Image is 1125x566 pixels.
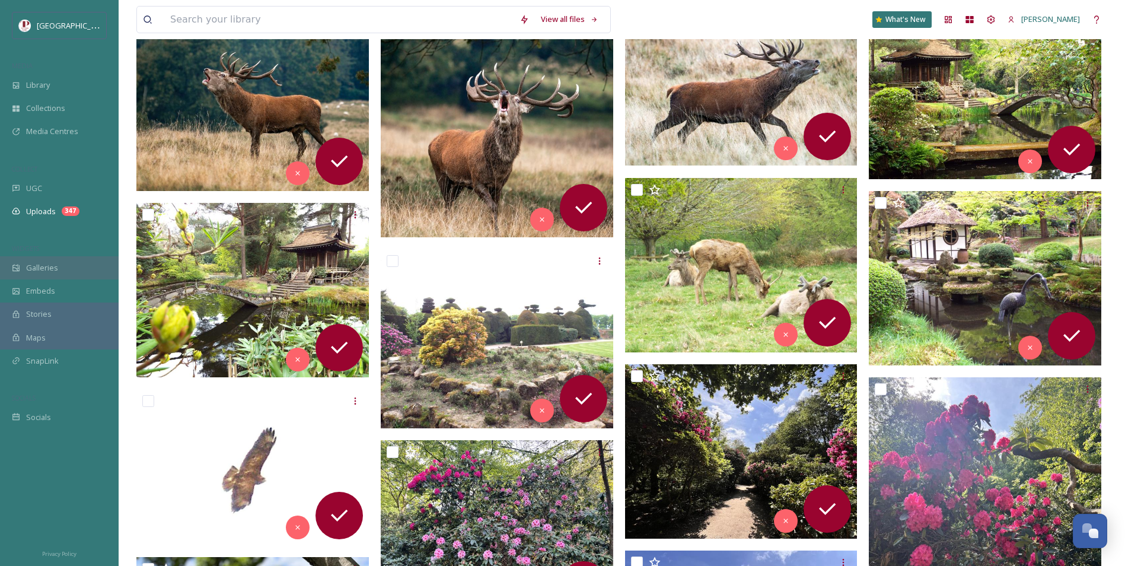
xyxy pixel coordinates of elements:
img: ext_1746647099.509687_dvkerr1968@googlemail.com-DSCF6102.JPG [381,249,613,428]
span: Library [26,80,50,91]
img: inbound8272958091446095805.jpg [625,5,858,166]
span: Collections [26,103,65,114]
span: Stories [26,309,52,320]
span: Uploads [26,206,56,217]
span: WIDGETS [12,244,39,253]
img: ext_1746647099.436835_dvkerr1968@googlemail.com-DSCF5771.JPG [625,178,858,352]
span: Embeds [26,285,55,297]
img: ext_1746647093.375083_dvkerr1968@googlemail.com-DSCF6070.JPG [136,389,369,545]
span: Media Centres [26,126,78,137]
a: [PERSON_NAME] [1002,8,1086,31]
span: UGC [26,183,42,194]
span: MEDIA [12,61,33,70]
a: What's New [872,11,932,28]
img: download%20(5).png [19,20,31,31]
span: COLLECT [12,164,37,173]
span: Maps [26,332,46,344]
a: View all files [535,8,604,31]
span: [PERSON_NAME] [1021,14,1080,24]
span: SnapLink [26,355,59,367]
img: ext_1746647099.705027_dvkerr1968@googlemail.com-DSCF5985.JPG [136,203,369,377]
div: 347 [62,206,79,216]
input: Search your library [164,7,514,33]
img: inbound2361046273743660115.jpg [136,5,369,191]
span: Privacy Policy [42,550,77,558]
img: ext_1746647098.72792_dvkerr1968@googlemail.com-DSCF5930.JPG [869,191,1101,365]
img: inbound2448744534039716065.jpg [381,5,613,237]
span: SOCIALS [12,393,36,402]
span: [GEOGRAPHIC_DATA] [37,20,112,31]
button: Open Chat [1073,514,1107,548]
img: ext_1746647099.876907_dvkerr1968@googlemail.com-DSCF5954.JPG [869,5,1101,179]
a: Privacy Policy [42,546,77,560]
span: Socials [26,412,51,423]
span: Galleries [26,262,58,274]
img: ext_1746641289.384655_Ianfletcher328@gmail.com-IMG_1868.jpeg [625,364,858,539]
